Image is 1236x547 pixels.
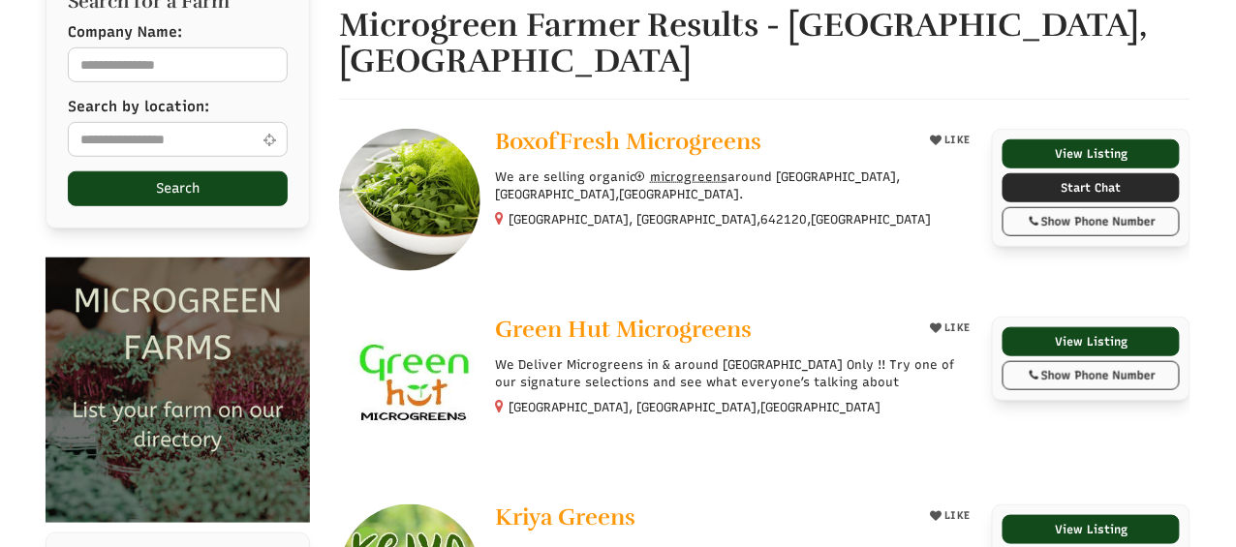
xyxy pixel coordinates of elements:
[509,212,931,227] small: [GEOGRAPHIC_DATA], [GEOGRAPHIC_DATA], ,
[1003,327,1180,356] a: View Listing
[68,22,182,43] label: Company Name:
[259,133,281,147] i: Use Current Location
[942,134,971,146] span: LIKE
[495,168,977,203] p: We are selling organic around [GEOGRAPHIC_DATA],[GEOGRAPHIC_DATA],[GEOGRAPHIC_DATA].
[1003,515,1180,544] a: View Listing
[923,317,977,340] button: LIKE
[495,502,635,532] span: Kriya Greens
[1013,367,1169,384] div: Show Phone Number
[68,171,288,206] button: Search
[942,321,971,334] span: LIKE
[1003,139,1180,168] a: View Listing
[339,8,1190,80] h1: Microgreen Farmer Results - [GEOGRAPHIC_DATA], [GEOGRAPHIC_DATA]
[495,504,910,534] a: Kriya Greens
[339,129,481,271] img: BoxofFresh Microgreens
[942,509,971,522] span: LIKE
[760,211,807,228] span: 642120
[339,317,481,459] img: Green Hut Microgreens
[495,356,977,391] p: We Deliver Microgreens in & around [GEOGRAPHIC_DATA] Only !! Try one of our signature selections ...
[923,129,977,152] button: LIKE
[1013,213,1169,230] div: Show Phone Number
[495,315,752,344] span: Green Hut Microgreens
[46,258,310,522] img: Microgreen Farms list your microgreen farm today
[923,504,977,528] button: LIKE
[495,127,761,156] span: BoxofFresh Microgreens
[495,129,910,159] a: BoxofFresh Microgreens
[760,399,881,416] span: [GEOGRAPHIC_DATA]
[509,400,881,414] small: [GEOGRAPHIC_DATA], [GEOGRAPHIC_DATA],
[495,317,910,347] a: Green Hut Microgreens
[1003,173,1180,202] a: Start Chat
[635,169,727,184] a: microgreens
[650,169,727,184] span: microgreens
[68,97,209,117] label: Search by location:
[811,211,931,228] span: [GEOGRAPHIC_DATA]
